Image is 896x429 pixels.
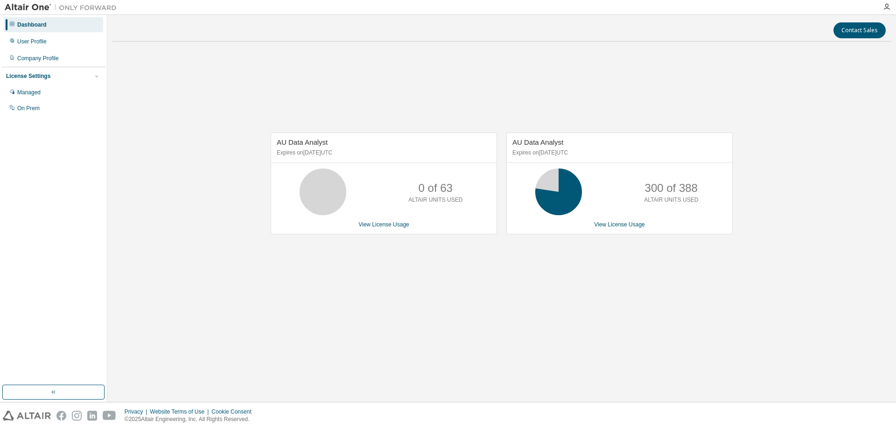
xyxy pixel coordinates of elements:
img: instagram.svg [72,411,82,421]
img: altair_logo.svg [3,411,51,421]
div: Website Terms of Use [150,408,211,415]
a: View License Usage [358,221,409,228]
div: License Settings [6,72,50,80]
img: linkedin.svg [87,411,97,421]
div: Managed [17,89,41,96]
div: Dashboard [17,21,47,28]
button: Contact Sales [833,22,886,38]
p: © 2025 Altair Engineering, Inc. All Rights Reserved. [125,415,257,423]
img: youtube.svg [103,411,116,421]
p: ALTAIR UNITS USED [644,196,698,204]
span: AU Data Analyst [512,138,563,146]
p: Expires on [DATE] UTC [277,149,489,157]
p: Expires on [DATE] UTC [512,149,724,157]
img: Altair One [5,3,121,12]
p: 300 of 388 [645,180,698,196]
img: facebook.svg [56,411,66,421]
div: On Prem [17,105,40,112]
div: Cookie Consent [211,408,257,415]
div: Privacy [125,408,150,415]
p: ALTAIR UNITS USED [408,196,462,204]
a: View License Usage [594,221,645,228]
div: Company Profile [17,55,59,62]
span: AU Data Analyst [277,138,328,146]
p: 0 of 63 [419,180,453,196]
div: User Profile [17,38,47,45]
